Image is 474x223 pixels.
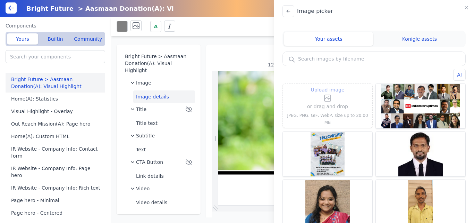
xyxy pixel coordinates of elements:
[297,7,333,15] h2: Image picker
[456,71,463,78] span: AI
[311,86,344,94] span: Upload image
[375,32,464,46] button: Konigle assets
[376,132,465,176] img: titus
[376,84,465,128] img: IST
[283,52,465,66] input: Search images by filename
[286,112,370,126] p: JPEG, PNG, GIF, WebP, size up to 20.00 MB
[307,102,348,111] p: or drag and drop
[284,32,373,46] button: Your assets
[283,132,372,176] img: Fellowship 2025
[453,69,466,81] button: AI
